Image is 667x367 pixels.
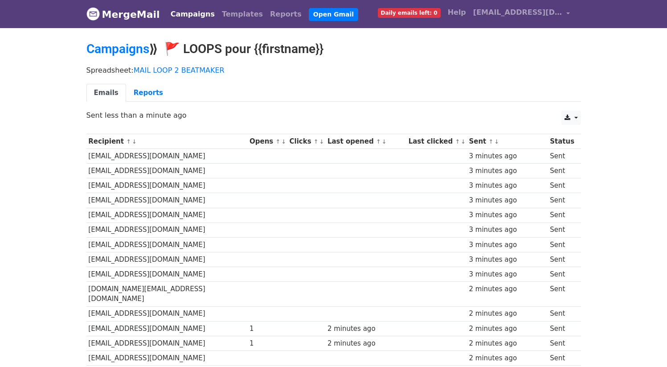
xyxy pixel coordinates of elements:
span: Daily emails left: 0 [378,8,441,18]
div: 3 minutes ago [469,240,545,250]
a: ↑ [126,138,131,145]
a: Campaigns [86,41,149,56]
p: Spreadsheet: [86,66,581,75]
td: [EMAIL_ADDRESS][DOMAIN_NAME] [86,336,248,351]
span: [EMAIL_ADDRESS][DOMAIN_NAME] [473,7,562,18]
td: [EMAIL_ADDRESS][DOMAIN_NAME] [86,149,248,164]
div: 3 minutes ago [469,225,545,235]
a: Emails [86,84,126,102]
td: Sent [548,306,576,321]
th: Last clicked [406,134,467,149]
td: Sent [548,252,576,267]
a: Reports [266,5,305,23]
td: Sent [548,267,576,281]
div: 2 minutes ago [327,324,404,334]
a: ↑ [314,138,319,145]
a: MAIL LOOP 2 BEATMAKER [134,66,225,74]
td: Sent [548,336,576,351]
td: Sent [548,164,576,178]
div: 1 [250,324,285,334]
div: 3 minutes ago [469,181,545,191]
div: 1 [250,338,285,349]
td: [DOMAIN_NAME][EMAIL_ADDRESS][DOMAIN_NAME] [86,282,248,307]
td: Sent [548,193,576,208]
div: 2 minutes ago [469,338,545,349]
img: MergeMail logo [86,7,100,21]
div: 3 minutes ago [469,166,545,176]
a: ↓ [382,138,387,145]
td: [EMAIL_ADDRESS][DOMAIN_NAME] [86,208,248,223]
div: 2 minutes ago [469,353,545,363]
a: Daily emails left: 0 [374,4,444,21]
div: 3 minutes ago [469,255,545,265]
a: ↓ [132,138,137,145]
td: Sent [548,208,576,223]
a: MergeMail [86,5,160,24]
a: Campaigns [167,5,218,23]
h2: ⟫ 🚩 LOOPS pour {{firstname}} [86,41,581,57]
td: [EMAIL_ADDRESS][DOMAIN_NAME] [86,267,248,281]
td: [EMAIL_ADDRESS][DOMAIN_NAME] [86,252,248,267]
div: 2 minutes ago [469,284,545,294]
div: 2 minutes ago [327,338,404,349]
a: ↑ [275,138,280,145]
td: [EMAIL_ADDRESS][DOMAIN_NAME] [86,223,248,237]
th: Status [548,134,576,149]
td: [EMAIL_ADDRESS][DOMAIN_NAME] [86,237,248,252]
a: ↓ [281,138,286,145]
td: Sent [548,178,576,193]
a: ↓ [461,138,466,145]
th: Recipient [86,134,248,149]
a: Reports [126,84,171,102]
div: 3 minutes ago [469,269,545,280]
a: Open Gmail [309,8,358,21]
td: Sent [548,149,576,164]
td: [EMAIL_ADDRESS][DOMAIN_NAME] [86,351,248,365]
div: 2 minutes ago [469,309,545,319]
a: ↑ [376,138,381,145]
td: [EMAIL_ADDRESS][DOMAIN_NAME] [86,164,248,178]
th: Last opened [325,134,406,149]
th: Clicks [287,134,325,149]
div: 3 minutes ago [469,195,545,206]
td: Sent [548,237,576,252]
div: 2 minutes ago [469,324,545,334]
a: ↑ [489,138,494,145]
a: Help [444,4,470,21]
td: Sent [548,321,576,336]
td: [EMAIL_ADDRESS][DOMAIN_NAME] [86,193,248,208]
a: ↓ [319,138,324,145]
a: ↑ [455,138,460,145]
td: [EMAIL_ADDRESS][DOMAIN_NAME] [86,178,248,193]
p: Sent less than a minute ago [86,111,581,120]
a: ↓ [494,138,499,145]
td: [EMAIL_ADDRESS][DOMAIN_NAME] [86,321,248,336]
div: 3 minutes ago [469,151,545,161]
td: [EMAIL_ADDRESS][DOMAIN_NAME] [86,306,248,321]
td: Sent [548,351,576,365]
a: [EMAIL_ADDRESS][DOMAIN_NAME] [470,4,574,25]
td: Sent [548,223,576,237]
th: Opens [247,134,287,149]
td: Sent [548,282,576,307]
div: 3 minutes ago [469,210,545,220]
a: Templates [218,5,266,23]
th: Sent [467,134,548,149]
